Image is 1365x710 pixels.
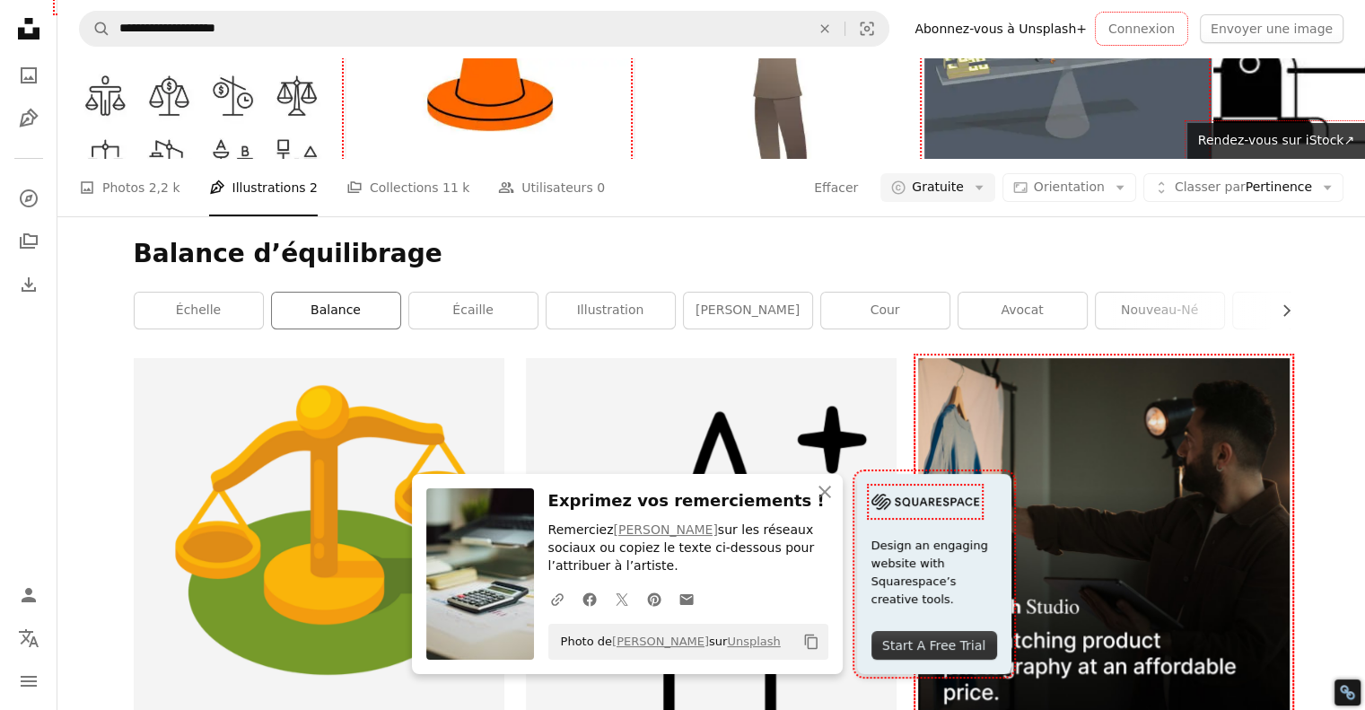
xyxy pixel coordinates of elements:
[1034,180,1105,194] span: Orientation
[1175,180,1246,194] span: Classer par
[1002,173,1136,202] button: Orientation
[857,474,1011,674] a: Design an engaging website with Squarespace’s creative tools.Start A Free Trial
[612,635,709,648] a: [PERSON_NAME]
[871,631,997,660] div: Start A Free Trial
[498,159,605,216] a: Utilisateurs 0
[409,293,538,329] a: écaille
[11,577,47,613] a: Connexion / S’inscrire
[1270,293,1290,329] button: faire défiler la liste vers la droite
[149,178,180,197] span: 2,2 k
[11,620,47,656] button: Langue
[805,12,844,46] button: Effacer
[80,12,110,46] button: Rechercher sur Unsplash
[79,159,180,216] a: Photos 2,2 k
[11,663,47,699] button: Menu
[272,293,400,329] a: balance
[1143,173,1343,202] button: Classer parPertinence
[11,224,47,259] a: Collections
[821,293,949,329] a: cour
[1098,14,1186,43] a: Connexion
[880,173,995,202] button: Gratuite
[548,488,828,514] h3: Exprimez vos remerciements !
[904,14,1098,43] a: Abonnez-vous à Unsplash+
[871,537,997,609] span: Design an engaging website with Squarespace’s creative tools.
[1200,14,1343,43] button: Envoyer une image
[1096,293,1224,329] a: nouveau-né
[670,581,703,617] a: Partager par mail
[573,581,606,617] a: Partagez-leFacebook
[442,178,469,197] span: 11 k
[1233,293,1361,329] a: peser
[552,627,781,656] span: Photo de sur
[11,267,47,302] a: Historique de téléchargement
[606,581,638,617] a: Partagez-leTwitter
[134,238,1290,270] h1: Balance d’équilibrage
[11,101,47,136] a: Illustrations
[1198,133,1354,147] span: Rendez-vous sur iStock ↗
[727,635,780,648] a: Unsplash
[684,293,812,329] a: [PERSON_NAME]
[813,173,859,202] button: Effacer
[79,11,889,47] form: Rechercher des visuels sur tout le site
[134,535,504,551] a: Une échelle dorée symbolise la justice et l’équité.
[912,179,964,197] span: Gratuite
[796,627,827,657] button: Copier dans le presse-papier
[1187,123,1365,159] a: Rendez-vous sur iStock↗
[958,293,1087,329] a: avocat
[346,159,469,216] a: Collections 11 k
[845,12,888,46] button: Recherche de visuels
[638,581,670,617] a: Partagez-lePinterest
[547,293,675,329] a: illustration
[135,293,263,329] a: échelle
[11,11,47,50] a: Accueil — Unsplash
[597,178,605,197] span: 0
[11,180,47,216] a: Explorer
[548,522,828,575] p: Remerciez sur les réseaux sociaux ou copiez le texte ci-dessous pour l’attribuer à l’artiste.
[1339,684,1356,701] div: Restore Info Box &#10;&#10;NoFollow Info:&#10; META-Robots NoFollow: &#09;false&#10; META-Robots ...
[11,57,47,93] a: Photos
[1175,179,1312,197] span: Pertinence
[871,488,979,515] img: file-1705255347840-230a6ab5bca9image
[613,522,717,537] a: [PERSON_NAME]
